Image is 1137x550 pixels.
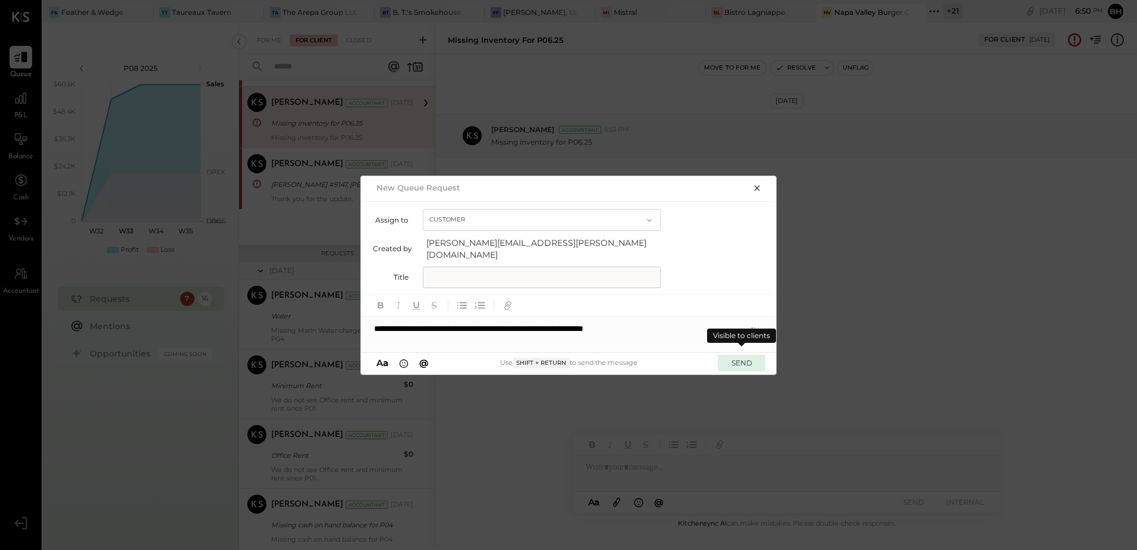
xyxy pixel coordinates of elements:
[500,298,516,313] button: Add URL
[454,298,470,313] button: Unordered List
[419,357,429,368] span: @
[373,298,388,313] button: Bold
[373,357,392,370] button: Aa
[707,329,776,343] div: Visible to clients
[373,215,409,224] label: Assign to
[373,244,412,253] label: Created by
[423,209,661,231] button: Customer
[383,357,388,368] span: a
[472,298,488,313] button: Ordered List
[432,358,706,368] div: Use to send the message
[513,358,570,368] span: Shift + Return
[426,237,664,261] span: [PERSON_NAME][EMAIL_ADDRESS][PERSON_NAME][DOMAIN_NAME]
[409,298,424,313] button: Underline
[416,357,432,370] button: @
[426,298,442,313] button: Strikethrough
[373,273,409,282] label: Title
[391,298,406,313] button: Italic
[718,355,765,371] button: SEND
[376,183,460,192] h2: New Queue Request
